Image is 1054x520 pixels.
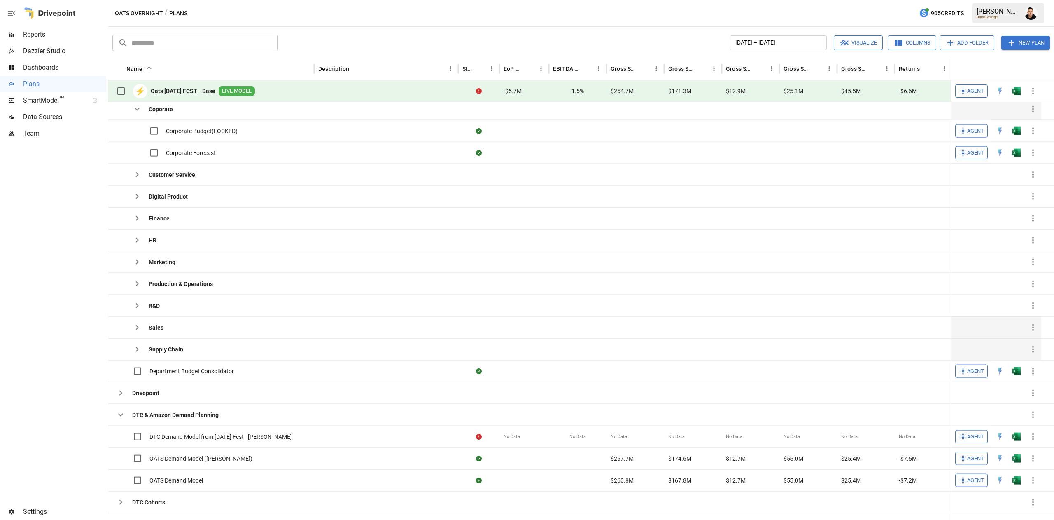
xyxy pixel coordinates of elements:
[149,367,234,375] span: Department Budget Consolidator
[524,63,535,75] button: Sort
[996,433,1004,441] img: quick-edit-flash.b8aec18c.svg
[967,432,984,441] span: Agent
[955,84,988,98] button: Agent
[149,476,203,485] span: OATS Demand Model
[476,454,482,463] div: Sync complete
[967,475,984,485] span: Agent
[870,63,881,75] button: Sort
[996,149,1004,157] div: Open in Quick Edit
[967,454,984,463] span: Agent
[996,149,1004,157] img: quick-edit-flash.b8aec18c.svg
[611,87,634,95] span: $254.7M
[996,433,1004,441] div: Open in Quick Edit
[1012,127,1021,135] img: excel-icon.76473adf.svg
[996,367,1004,375] div: Open in Quick Edit
[504,87,522,95] span: -$5.7M
[996,127,1004,135] img: quick-edit-flash.b8aec18c.svg
[996,476,1004,485] div: Open in Quick Edit
[132,411,219,419] b: DTC & Amazon Demand Planning
[149,302,160,310] b: R&D
[899,433,915,440] span: No Data
[726,476,746,485] span: $12.7M
[476,127,482,135] div: Sync complete
[668,87,691,95] span: $171.3M
[611,454,634,463] span: $267.7M
[996,476,1004,485] img: quick-edit-flash.b8aec18c.svg
[784,454,803,463] span: $55.0M
[996,87,1004,95] img: quick-edit-flash.b8aec18c.svg
[1024,7,1038,20] img: Francisco Sanchez
[726,454,746,463] span: $12.7M
[841,454,861,463] span: $25.4M
[931,8,964,19] span: 905 Credits
[143,63,155,75] button: Sort
[486,63,497,75] button: Status column menu
[955,430,988,443] button: Agent
[967,366,984,376] span: Agent
[165,8,168,19] div: /
[23,96,83,105] span: SmartModel
[569,433,586,440] span: No Data
[766,63,777,75] button: Gross Sales: Marketplace column menu
[967,126,984,136] span: Agent
[445,63,456,75] button: Description column menu
[726,66,753,72] div: Gross Sales: Marketplace
[23,30,106,40] span: Reports
[149,258,175,266] b: Marketing
[726,433,742,440] span: No Data
[881,63,893,75] button: Gross Sales: Retail column menu
[967,148,984,157] span: Agent
[1019,2,1042,25] button: Francisco Sanchez
[1012,149,1021,157] img: excel-icon.76473adf.svg
[132,498,165,506] b: DTC Cohorts
[553,66,581,72] div: EBITDA Margin
[754,63,766,75] button: Sort
[726,87,746,95] span: $12.9M
[651,63,662,75] button: Gross Sales column menu
[841,433,858,440] span: No Data
[23,129,106,138] span: Team
[916,6,967,21] button: 905Credits
[126,66,142,72] div: Name
[1012,149,1021,157] div: Open in Excel
[888,35,936,50] button: Columns
[504,66,523,72] div: EoP Cash
[921,63,932,75] button: Sort
[899,454,917,463] span: -$7.5M
[59,94,65,105] span: ™
[996,127,1004,135] div: Open in Quick Edit
[996,454,1004,463] img: quick-edit-flash.b8aec18c.svg
[166,127,238,135] span: Corporate Budget(LOCKED)
[476,149,482,157] div: Sync complete
[668,433,685,440] span: No Data
[23,112,106,122] span: Data Sources
[784,476,803,485] span: $55.0M
[115,8,163,19] button: Oats Overnight
[149,345,183,354] b: Supply Chain
[955,124,988,137] button: Agent
[639,63,651,75] button: Sort
[1012,367,1021,375] div: Open in Excel
[1012,454,1021,463] div: Open in Excel
[149,192,188,201] b: Digital Product
[476,367,482,375] div: Sync complete
[23,46,106,56] span: Dazzler Studio
[166,149,216,157] span: Corporate Forecast
[977,15,1019,19] div: Oats Overnight
[784,433,800,440] span: No Data
[899,66,920,72] div: Returns
[23,79,106,89] span: Plans
[668,66,696,72] div: Gross Sales: DTC Online
[996,454,1004,463] div: Open in Quick Edit
[1012,476,1021,485] div: Open in Excel
[812,63,823,75] button: Sort
[593,63,604,75] button: EBITDA Margin column menu
[611,66,638,72] div: Gross Sales
[899,476,917,485] span: -$7.2M
[23,507,106,517] span: Settings
[133,84,147,98] div: ⚡
[708,63,720,75] button: Gross Sales: DTC Online column menu
[504,433,520,440] span: No Data
[955,364,988,377] button: Agent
